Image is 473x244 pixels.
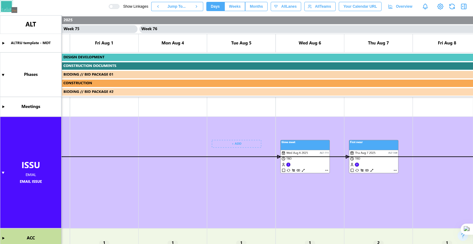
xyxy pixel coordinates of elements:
span: Overview [396,2,412,11]
span: Days [211,2,220,11]
button: Your Calendar URL [339,2,382,11]
span: All Teams [315,2,331,11]
a: Notifications [420,1,431,12]
span: Months [250,2,263,11]
button: Days [206,2,224,11]
button: AllTeams [304,2,336,11]
button: Weeks [224,2,245,11]
span: Jump To... [168,2,186,11]
span: All Lanes [281,2,297,11]
span: Your Calendar URL [343,2,377,11]
button: AllLanes [271,2,301,11]
button: Jump To... [164,2,190,11]
a: Overview [385,2,417,11]
button: Months [245,2,268,11]
button: Open Drawer [459,2,468,11]
span: Weeks [229,2,241,11]
span: Show Linkages [119,4,148,9]
button: Refresh Grid [448,2,456,11]
a: View Project [436,2,445,11]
